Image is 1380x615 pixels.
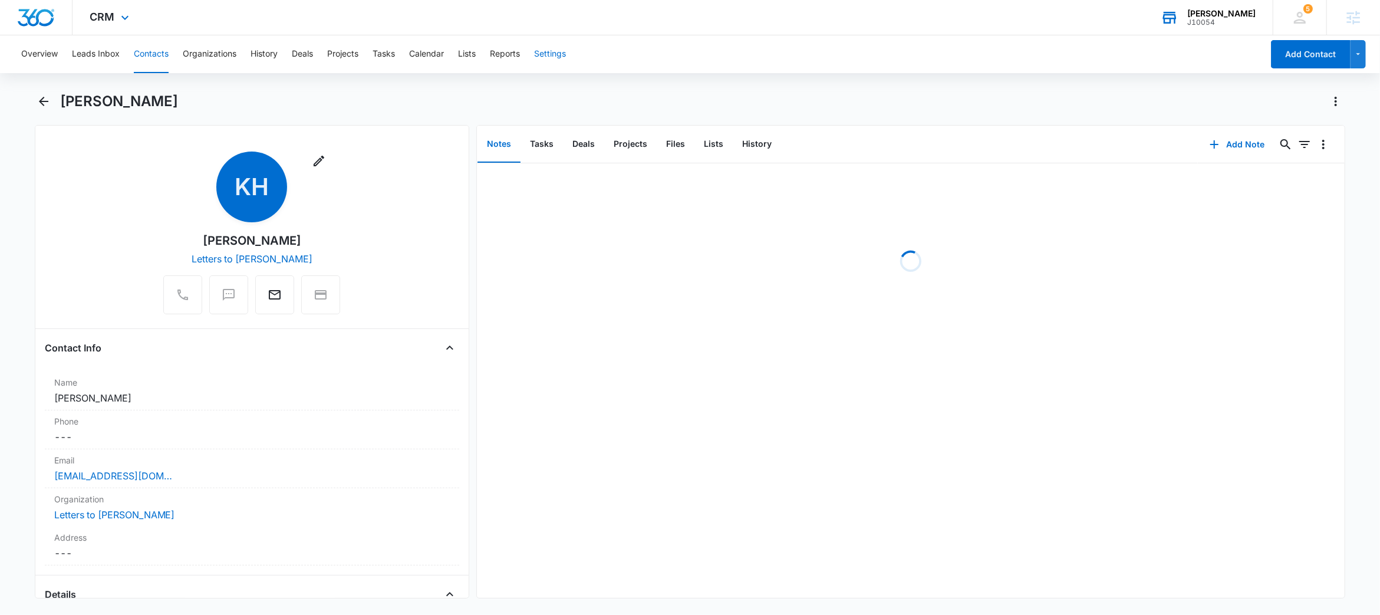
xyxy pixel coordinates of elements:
[45,488,459,527] div: OrganizationLetters to [PERSON_NAME]
[54,509,175,521] a: Letters to [PERSON_NAME]
[45,449,459,488] div: Email[EMAIL_ADDRESS][DOMAIN_NAME]
[440,338,459,357] button: Close
[54,493,450,505] label: Organization
[1198,130,1276,159] button: Add Note
[255,294,294,304] a: Email
[1314,135,1333,154] button: Overflow Menu
[327,35,358,73] button: Projects
[90,11,115,23] span: CRM
[440,585,459,604] button: Close
[45,527,459,565] div: Address---
[1271,40,1351,68] button: Add Contact
[216,152,287,222] span: KH
[373,35,395,73] button: Tasks
[54,430,450,444] dd: ---
[45,341,101,355] h4: Contact Info
[1303,4,1313,14] div: notifications count
[54,469,172,483] a: [EMAIL_ADDRESS][DOMAIN_NAME]
[733,126,781,163] button: History
[45,587,76,601] h4: Details
[1326,92,1345,111] button: Actions
[60,93,178,110] h1: [PERSON_NAME]
[1187,18,1256,27] div: account id
[183,35,236,73] button: Organizations
[534,35,566,73] button: Settings
[657,126,694,163] button: Files
[45,371,459,410] div: Name[PERSON_NAME]
[54,391,450,405] dd: [PERSON_NAME]
[292,35,313,73] button: Deals
[54,531,450,544] label: Address
[694,126,733,163] button: Lists
[203,232,301,249] div: [PERSON_NAME]
[1276,135,1295,154] button: Search...
[21,35,58,73] button: Overview
[45,410,459,449] div: Phone---
[1303,4,1313,14] span: 5
[192,253,312,265] a: Letters to [PERSON_NAME]
[458,35,476,73] button: Lists
[54,546,450,560] dd: ---
[604,126,657,163] button: Projects
[35,92,54,111] button: Back
[251,35,278,73] button: History
[134,35,169,73] button: Contacts
[477,126,521,163] button: Notes
[54,415,450,427] label: Phone
[490,35,520,73] button: Reports
[563,126,604,163] button: Deals
[1187,9,1256,18] div: account name
[54,454,450,466] label: Email
[54,376,450,389] label: Name
[409,35,444,73] button: Calendar
[521,126,563,163] button: Tasks
[1295,135,1314,154] button: Filters
[72,35,120,73] button: Leads Inbox
[255,275,294,314] button: Email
